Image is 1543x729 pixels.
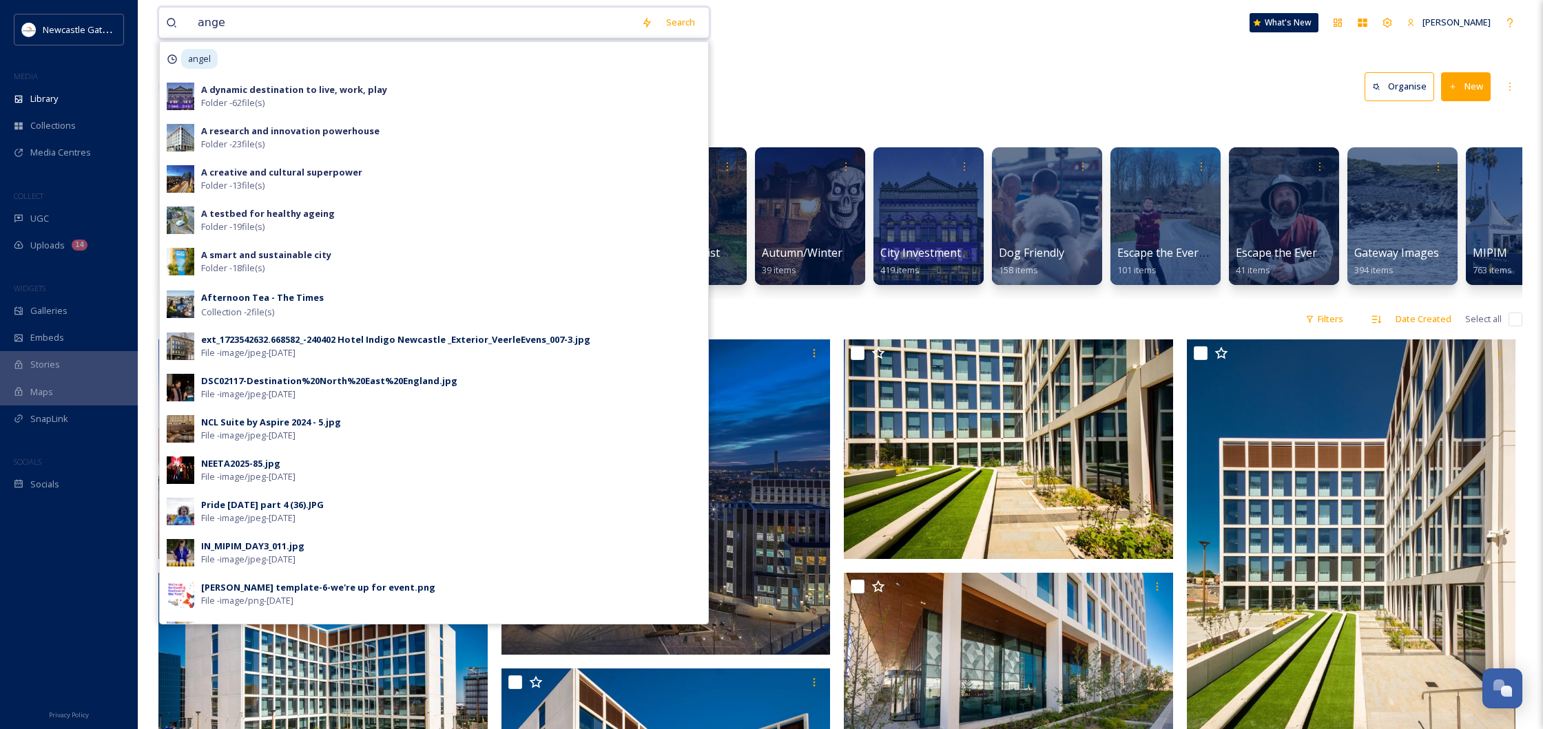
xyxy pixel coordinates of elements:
[880,245,1002,260] span: City Investment Images
[762,264,796,276] span: 39 items
[201,125,380,137] strong: A research and innovation powerhouse
[1473,245,1507,260] span: MIPIM
[158,140,277,285] a: INTEGRATIONCanvaView Items
[1298,306,1350,332] div: Filters
[1441,72,1491,101] button: New
[167,124,194,151] img: 0bb6d1da-ef39-4ac5-bcb3-eb59b789bd80.jpg
[30,358,60,371] span: Stories
[201,83,387,96] strong: A dynamic destination to live, work, play
[158,339,488,559] img: NICD and FDC - Credit Gillespies.jpg
[167,165,194,193] img: cfdd44a1-7225-49fe-9337-aa079b6e8be4.jpg
[201,553,296,566] span: File - image/jpeg - [DATE]
[999,264,1038,276] span: 158 items
[167,248,194,275] img: 2163bdbf-7525-4d77-9a34-1605dd617c59.jpg
[167,580,194,608] img: ee36fe7d-b675-4052-9075-4ca0550b8b5e.jpg
[30,92,58,105] span: Library
[1250,13,1318,32] a: What's New
[14,71,38,81] span: MEDIA
[999,246,1064,276] a: Dog Friendly158 items
[1354,245,1439,260] span: Gateway Images
[191,8,634,38] input: Search your library
[181,49,218,69] span: angel
[643,246,811,276] a: Autumn/Christmas Campaign 25258 items
[14,456,41,467] span: SOCIALS
[201,470,296,483] span: File - image/jpeg - [DATE]
[30,331,64,344] span: Embeds
[201,511,296,525] span: File - image/jpeg - [DATE]
[880,246,1002,276] a: City Investment Images419 items
[201,96,265,109] span: Folder - 62 file(s)
[999,245,1064,260] span: Dog Friendly
[659,9,702,36] div: Search
[22,23,36,36] img: DqD9wEUd_400x400.jpg
[643,245,811,260] span: Autumn/Christmas Campaign 25
[1117,245,1250,260] span: Escape the Everyday 2022
[201,498,324,511] div: Pride [DATE] part 4 (36).JPG
[762,245,981,260] span: Autumn/Winter Partner Submissions 2025
[201,416,341,429] div: NCL Suite by Aspire 2024 - 5.jpg
[30,212,49,225] span: UGC
[1354,246,1439,276] a: Gateway Images394 items
[1482,668,1522,708] button: Open Chat
[201,457,280,470] div: NEETA2025-85.jpg
[30,385,53,399] span: Maps
[201,249,331,261] strong: A smart and sustainable city
[49,706,89,722] a: Privacy Policy
[167,332,194,360] img: ff1ddf01-1466-498d-aa82-093e9e88bd8b.jpg
[167,83,194,110] img: 17e23a4a-f764-4140-919e-4fc2041ead7d.jpg
[844,339,1173,559] img: KIER-BIO-3971.jpg
[201,581,435,594] div: [PERSON_NAME] template-6-we're up for event.png
[201,429,296,442] span: File - image/jpeg - [DATE]
[1354,264,1394,276] span: 394 items
[14,283,45,293] span: WIDGETS
[49,710,89,719] span: Privacy Policy
[158,313,196,326] span: 1380 file s
[201,291,324,304] strong: Afternoon Tea - The Times
[167,207,194,234] img: 319e9258-bde2-445b-94de-cf73b98e9806.jpg
[167,622,194,649] img: b42bf75f-90ea-410a-a6d1-6dda4ba5e1e1.jpg
[14,191,43,201] span: COLLECT
[30,412,68,425] span: SnapLink
[1473,246,1512,276] a: MIPIM763 items
[1365,72,1434,101] button: Organise
[167,374,194,401] img: 611c6562-9482-49f3-879d-78f01196caac.jpg
[201,138,265,151] span: Folder - 23 file(s)
[201,207,335,220] strong: A testbed for healthy ageing
[30,478,59,491] span: Socials
[30,146,91,159] span: Media Centres
[201,388,296,401] span: File - image/jpeg - [DATE]
[1400,9,1498,36] a: [PERSON_NAME]
[880,264,920,276] span: 419 items
[201,622,434,635] div: 250901A_034-NewcastleGateshead%20Initiative.jpg
[762,246,981,276] a: Autumn/Winter Partner Submissions 202539 items
[201,374,457,388] div: DSC02117-Destination%20North%20East%20England.jpg
[72,240,87,251] div: 14
[167,415,194,443] img: f184810e-6da6-46dd-a1b6-0e7fca4a4b7e.jpg
[167,539,194,567] img: c7f3679b-a727-4bb6-a9e3-ebb249ff315b.jpg
[167,498,194,525] img: 8007b5e1-f749-4444-abbf-0e5f83fa3f6a.jpg
[1389,306,1458,332] div: Date Created
[201,594,293,607] span: File - image/png - [DATE]
[167,290,194,318] img: ebaa4625-86fd-4369-84a0-e3231baa62d4.jpg
[1422,16,1491,28] span: [PERSON_NAME]
[30,119,76,132] span: Collections
[1473,264,1512,276] span: 763 items
[201,540,304,553] div: IN_MIPIM_DAY3_011.jpg
[201,166,362,178] strong: A creative and cultural superpower
[201,333,590,346] div: ext_1723542632.668582_-240402 Hotel Indigo Newcastle _Exterior_VeerleEvens_007-3.jpg
[30,304,68,317] span: Galleries
[1117,246,1250,276] a: Escape the Everyday 2022101 items
[201,346,296,359] span: File - image/jpeg - [DATE]
[1236,264,1270,276] span: 41 items
[1465,313,1502,326] span: Select all
[167,456,194,484] img: 9178aa58-4982-4551-886a-6656374bc0fe.jpg
[201,179,265,192] span: Folder - 13 file(s)
[43,23,169,36] span: Newcastle Gateshead Initiative
[201,262,265,275] span: Folder - 18 file(s)
[201,220,265,233] span: Folder - 19 file(s)
[201,306,274,319] span: Collection - 2 file(s)
[1117,264,1157,276] span: 101 items
[30,239,65,252] span: Uploads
